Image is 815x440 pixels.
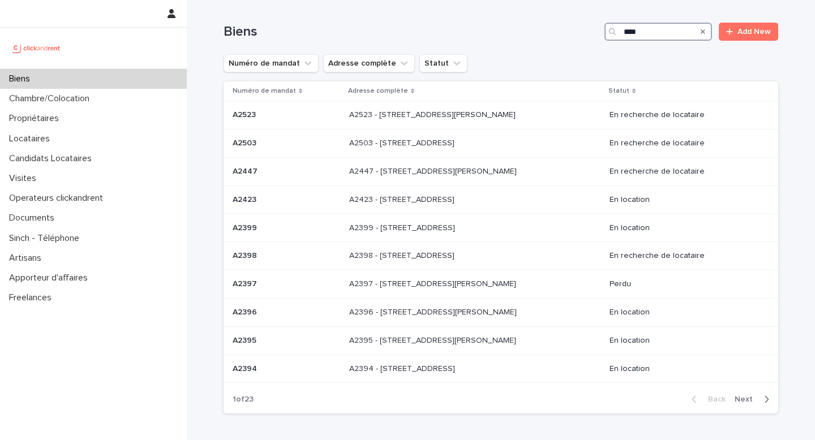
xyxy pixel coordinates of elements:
span: Next [735,395,760,403]
tr: A2503A2503 A2503 - [STREET_ADDRESS]A2503 - [STREET_ADDRESS] En recherche de locataire [224,130,778,158]
button: Statut [419,54,467,72]
p: Propriétaires [5,113,68,124]
button: Adresse complète [323,54,415,72]
p: A2397 - 113 avenue Gaston Roussel, Romainville 93230 [349,277,518,289]
p: En location [610,308,760,317]
p: A2396 - [STREET_ADDRESS][PERSON_NAME] [349,305,519,317]
p: A2395 [233,334,259,346]
p: 1 of 23 [224,386,263,413]
p: A2523 - 18 quai Alphonse Le Gallo, Boulogne-Billancourt 92100 [349,108,518,120]
p: Apporteur d'affaires [5,273,97,283]
p: A2397 [233,277,259,289]
p: Documents [5,213,63,223]
p: A2447 - 14 rue Jean Jacques Rousseau, Romainville 93230 [349,165,519,176]
span: Back [701,395,726,403]
p: A2396 [233,305,259,317]
p: A2398 [233,249,259,261]
tr: A2447A2447 A2447 - [STREET_ADDRESS][PERSON_NAME]A2447 - [STREET_ADDRESS][PERSON_NAME] En recherch... [224,157,778,186]
p: En recherche de locataire [610,110,760,120]
p: A2423 [233,193,259,205]
p: Sinch - Téléphone [5,233,88,244]
button: Numéro de mandat [224,54,319,72]
p: A2395 - 9 Rue Albert Schweitzer, Champs-sur-Marne 77420 [349,334,518,346]
tr: A2394A2394 A2394 - [STREET_ADDRESS]A2394 - [STREET_ADDRESS] En location [224,355,778,383]
p: En recherche de locataire [610,167,760,176]
p: A2447 [233,165,260,176]
tr: A2395A2395 A2395 - [STREET_ADDRESS][PERSON_NAME]A2395 - [STREET_ADDRESS][PERSON_NAME] En location [224,326,778,355]
span: Add New [737,28,771,36]
p: Numéro de mandat [233,85,296,97]
input: Search [604,23,712,41]
p: A2394 [233,362,259,374]
tr: A2399A2399 A2399 - [STREET_ADDRESS]A2399 - [STREET_ADDRESS] En location [224,214,778,242]
p: A2394 - [STREET_ADDRESS] [349,362,457,374]
p: Adresse complète [348,85,408,97]
p: En location [610,336,760,346]
p: Chambre/Colocation [5,93,98,104]
tr: A2396A2396 A2396 - [STREET_ADDRESS][PERSON_NAME]A2396 - [STREET_ADDRESS][PERSON_NAME] En location [224,298,778,326]
p: Freelances [5,292,61,303]
p: En recherche de locataire [610,251,760,261]
p: En location [610,364,760,374]
p: A2503 [233,136,259,148]
p: Locataires [5,133,59,144]
p: A2523 [233,108,258,120]
p: A2398 - 226 Rue de Suzon Résidence Le Voltaire , Talence 33400 [349,249,457,261]
tr: A2423A2423 A2423 - [STREET_ADDRESS]A2423 - [STREET_ADDRESS] En location [224,186,778,214]
p: Perdu [610,279,760,289]
p: En location [610,195,760,205]
button: Next [730,394,778,404]
p: Visites [5,173,45,184]
p: Biens [5,74,39,84]
h1: Biens [224,24,600,40]
p: A2423 - [STREET_ADDRESS] [349,193,457,205]
p: En recherche de locataire [610,139,760,148]
p: Artisans [5,253,50,264]
p: Statut [608,85,629,97]
tr: A2523A2523 A2523 - [STREET_ADDRESS][PERSON_NAME]A2523 - [STREET_ADDRESS][PERSON_NAME] En recherch... [224,101,778,130]
p: Candidats Locataires [5,153,101,164]
p: A2399 [233,221,259,233]
p: A2503 - [STREET_ADDRESS] [349,136,457,148]
tr: A2397A2397 A2397 - [STREET_ADDRESS][PERSON_NAME]A2397 - [STREET_ADDRESS][PERSON_NAME] Perdu [224,270,778,299]
p: En location [610,223,760,233]
img: UCB0brd3T0yccxBKYDjQ [9,37,64,59]
p: A2399 - [STREET_ADDRESS] [349,221,457,233]
a: Add New [719,23,778,41]
tr: A2398A2398 A2398 - [STREET_ADDRESS]A2398 - [STREET_ADDRESS] En recherche de locataire [224,242,778,270]
p: Operateurs clickandrent [5,193,112,204]
button: Back [683,394,730,404]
